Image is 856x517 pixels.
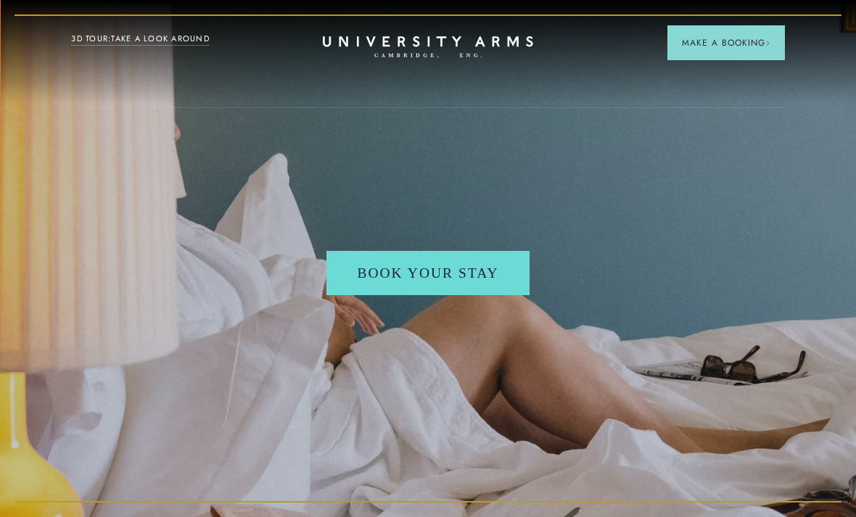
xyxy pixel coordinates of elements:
[326,251,529,295] a: Book your stay
[71,33,210,46] a: 3D TOUR:TAKE A LOOK AROUND
[765,41,770,46] img: Arrow icon
[682,36,770,49] span: Make a Booking
[667,25,785,60] button: Make a BookingArrow icon
[323,36,533,59] a: Home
